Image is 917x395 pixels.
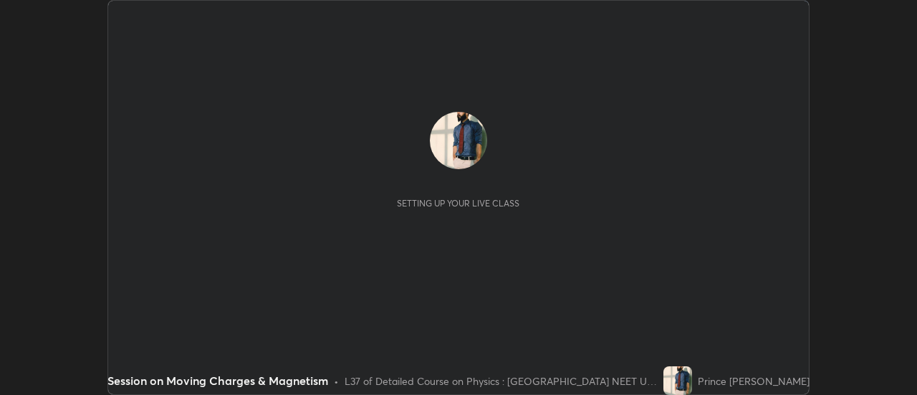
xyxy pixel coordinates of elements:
div: Session on Moving Charges & Magnetism [107,372,328,389]
div: • [334,373,339,389]
div: Setting up your live class [397,198,519,209]
div: Prince [PERSON_NAME] [698,373,810,389]
div: L37 of Detailed Course on Physics : [GEOGRAPHIC_DATA] NEET UG 2026 Excel 1 [345,373,658,389]
img: 96122d21c5e7463d91715a36403f4a25.jpg [663,366,692,395]
img: 96122d21c5e7463d91715a36403f4a25.jpg [430,112,487,169]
